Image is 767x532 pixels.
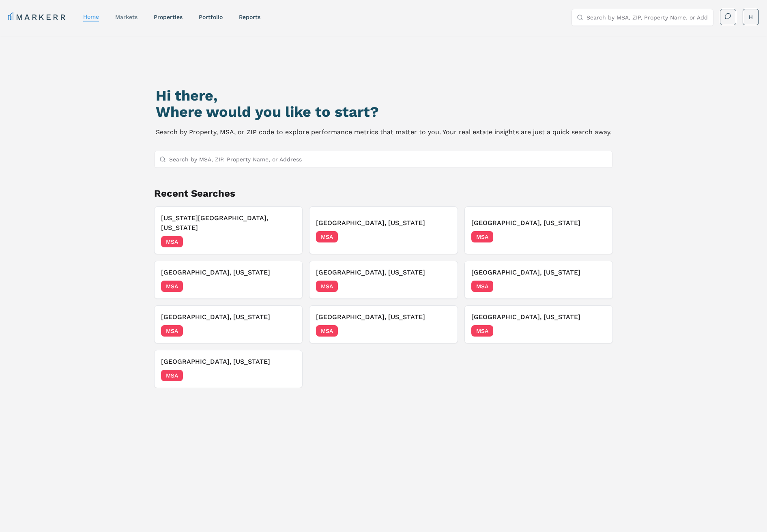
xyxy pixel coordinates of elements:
span: MSA [316,325,338,337]
input: Search by MSA, ZIP, Property Name, or Address [169,151,608,167]
h3: [GEOGRAPHIC_DATA], [US_STATE] [471,268,606,277]
button: [GEOGRAPHIC_DATA], [US_STATE]MSA[DATE] [309,206,458,254]
span: [DATE] [277,327,296,335]
a: Portfolio [199,14,223,20]
span: MSA [316,281,338,292]
span: [DATE] [277,238,296,246]
span: [DATE] [433,233,451,241]
span: [DATE] [588,233,606,241]
a: properties [154,14,183,20]
button: [GEOGRAPHIC_DATA], [US_STATE]MSA[DATE] [464,261,613,299]
button: [GEOGRAPHIC_DATA], [US_STATE]MSA[DATE] [309,305,458,343]
button: [GEOGRAPHIC_DATA], [US_STATE]MSA[DATE] [154,350,303,388]
h3: [GEOGRAPHIC_DATA], [US_STATE] [316,218,451,228]
span: MSA [316,231,338,242]
button: [GEOGRAPHIC_DATA], [US_STATE]MSA[DATE] [154,305,303,343]
h3: [GEOGRAPHIC_DATA], [US_STATE] [316,268,451,277]
span: MSA [161,370,183,381]
h2: Where would you like to start? [156,104,612,120]
span: MSA [161,281,183,292]
span: [DATE] [277,282,296,290]
h3: [US_STATE][GEOGRAPHIC_DATA], [US_STATE] [161,213,296,233]
h3: [GEOGRAPHIC_DATA], [US_STATE] [471,218,606,228]
span: MSA [161,236,183,247]
button: H [743,9,759,25]
button: [US_STATE][GEOGRAPHIC_DATA], [US_STATE]MSA[DATE] [154,206,303,254]
h3: [GEOGRAPHIC_DATA], [US_STATE] [161,357,296,367]
span: H [749,13,753,21]
h1: Hi there, [156,88,612,104]
input: Search by MSA, ZIP, Property Name, or Address [587,9,708,26]
h2: Recent Searches [154,187,613,200]
h3: [GEOGRAPHIC_DATA], [US_STATE] [161,268,296,277]
h3: [GEOGRAPHIC_DATA], [US_STATE] [161,312,296,322]
h3: [GEOGRAPHIC_DATA], [US_STATE] [316,312,451,322]
a: home [83,13,99,20]
button: [GEOGRAPHIC_DATA], [US_STATE]MSA[DATE] [464,305,613,343]
span: MSA [471,231,493,242]
span: [DATE] [433,282,451,290]
span: MSA [471,281,493,292]
button: [GEOGRAPHIC_DATA], [US_STATE]MSA[DATE] [309,261,458,299]
a: reports [239,14,260,20]
button: [GEOGRAPHIC_DATA], [US_STATE]MSA[DATE] [464,206,613,254]
button: [GEOGRAPHIC_DATA], [US_STATE]MSA[DATE] [154,261,303,299]
a: markets [115,14,138,20]
span: [DATE] [588,282,606,290]
a: MARKERR [8,11,67,23]
p: Search by Property, MSA, or ZIP code to explore performance metrics that matter to you. Your real... [156,127,612,138]
span: MSA [471,325,493,337]
h3: [GEOGRAPHIC_DATA], [US_STATE] [471,312,606,322]
span: MSA [161,325,183,337]
span: [DATE] [277,371,296,380]
span: [DATE] [433,327,451,335]
span: [DATE] [588,327,606,335]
